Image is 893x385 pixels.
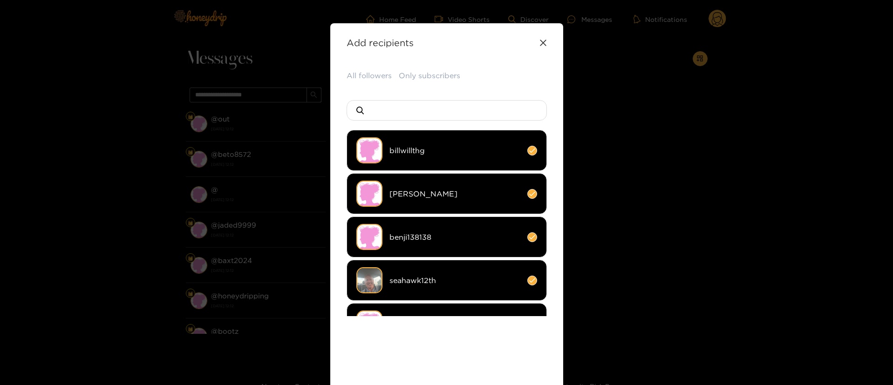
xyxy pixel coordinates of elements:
span: [PERSON_NAME] [389,189,520,199]
span: billwillthg [389,145,520,156]
button: Only subscribers [399,70,460,81]
img: 8a4e8-img_3262.jpeg [356,267,382,293]
span: benji138138 [389,232,520,243]
img: no-avatar.png [356,311,382,337]
img: no-avatar.png [356,181,382,207]
img: no-avatar.png [356,224,382,250]
button: All followers [347,70,392,81]
img: no-avatar.png [356,137,382,163]
strong: Add recipients [347,37,414,48]
span: seahawk12th [389,275,520,286]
